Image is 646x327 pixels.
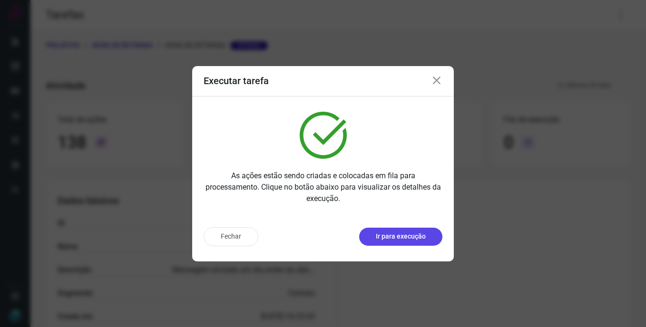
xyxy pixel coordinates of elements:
button: Ir para execução [359,228,442,246]
h3: Executar tarefa [204,75,269,87]
p: As ações estão sendo criadas e colocadas em fila para processamento. Clique no botão abaixo para ... [204,170,442,204]
button: Fechar [204,227,258,246]
img: verified.svg [300,112,347,159]
p: Ir para execução [376,231,426,241]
